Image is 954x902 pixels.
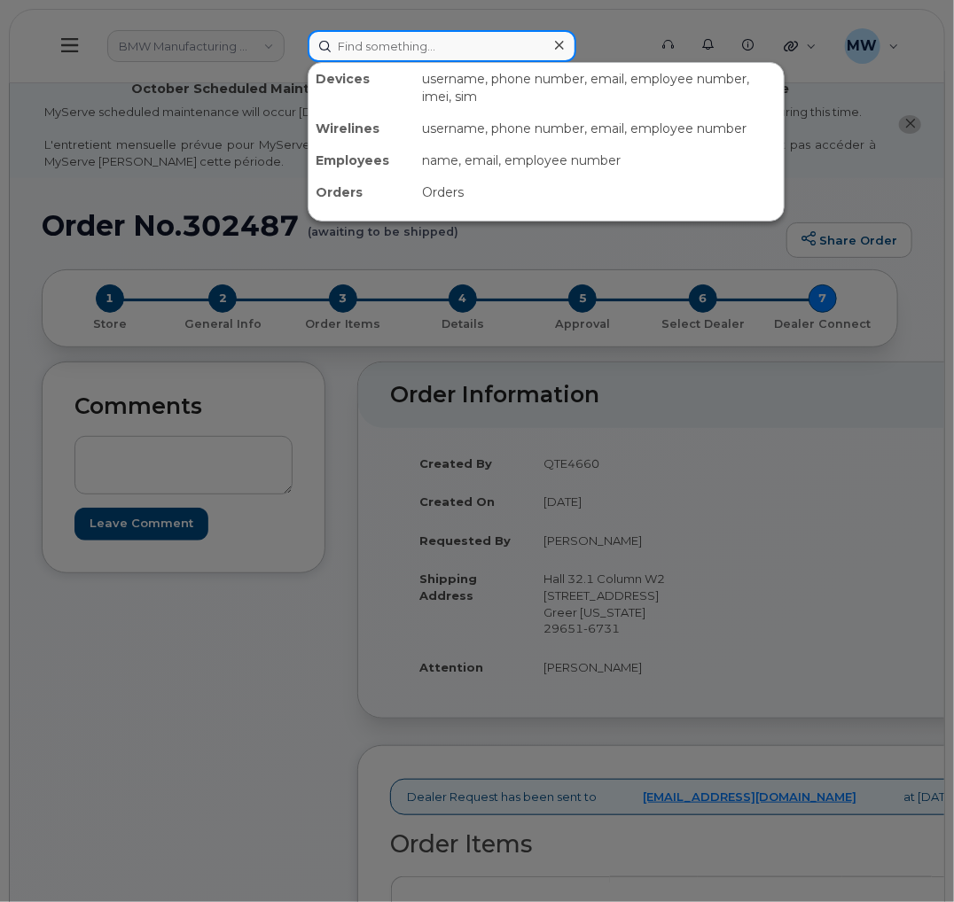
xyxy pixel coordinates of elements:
[309,113,415,144] div: Wirelines
[415,63,784,113] div: username, phone number, email, employee number, imei, sim
[415,176,784,208] div: Orders
[415,113,784,144] div: username, phone number, email, employee number
[877,825,941,889] iframe: Messenger Launcher
[309,176,415,208] div: Orders
[309,144,415,176] div: Employees
[309,63,415,113] div: Devices
[415,144,784,176] div: name, email, employee number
